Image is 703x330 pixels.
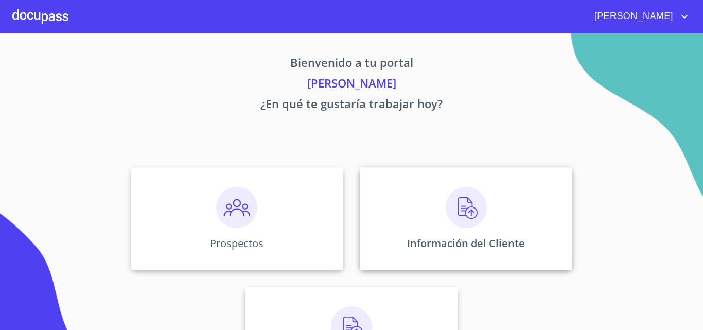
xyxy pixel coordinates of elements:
p: Bienvenido a tu portal [34,54,669,75]
button: account of current user [587,8,691,25]
img: carga.png [446,187,487,228]
p: ¿En qué te gustaría trabajar hoy? [34,95,669,116]
p: Prospectos [210,236,263,250]
p: Información del Cliente [407,236,525,250]
p: [PERSON_NAME] [34,75,669,95]
img: prospectos.png [216,187,257,228]
span: [PERSON_NAME] [587,8,678,25]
